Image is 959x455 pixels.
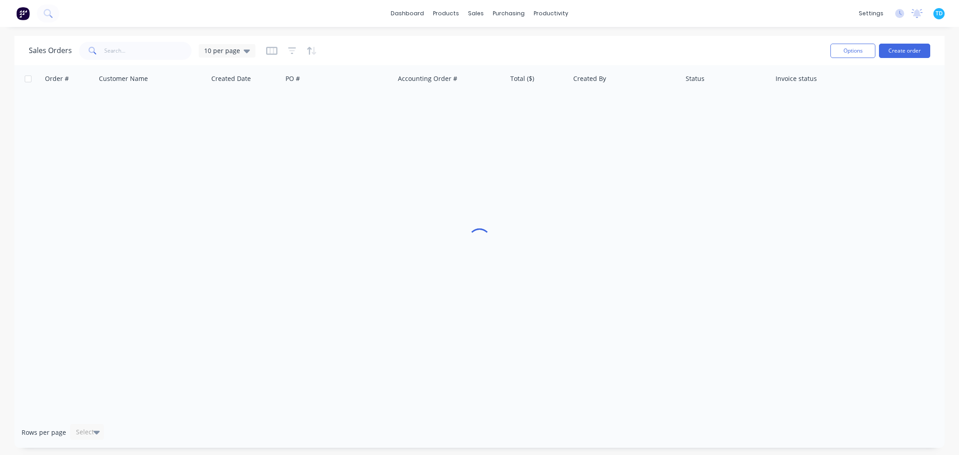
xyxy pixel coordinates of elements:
[776,74,817,83] div: Invoice status
[76,428,99,437] div: Select...
[104,42,192,60] input: Search...
[488,7,529,20] div: purchasing
[686,74,705,83] div: Status
[936,9,943,18] span: TD
[830,44,875,58] button: Options
[29,46,72,55] h1: Sales Orders
[204,46,240,55] span: 10 per page
[22,428,66,437] span: Rows per page
[99,74,148,83] div: Customer Name
[398,74,457,83] div: Accounting Order #
[428,7,464,20] div: products
[510,74,534,83] div: Total ($)
[211,74,251,83] div: Created Date
[45,74,69,83] div: Order #
[386,7,428,20] a: dashboard
[573,74,606,83] div: Created By
[464,7,488,20] div: sales
[529,7,573,20] div: productivity
[854,7,888,20] div: settings
[285,74,300,83] div: PO #
[16,7,30,20] img: Factory
[879,44,930,58] button: Create order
